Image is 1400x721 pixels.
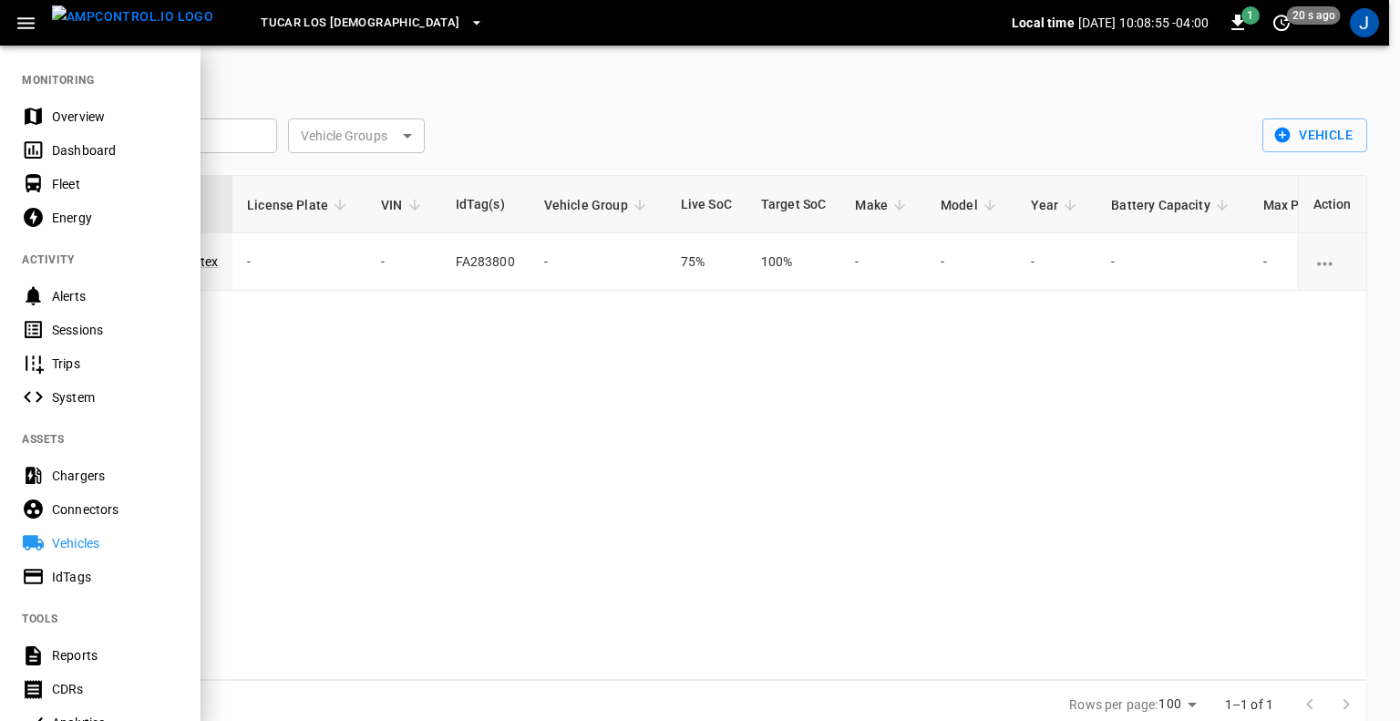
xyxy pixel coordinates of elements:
div: Vehicles [52,534,179,552]
img: ampcontrol.io logo [52,5,213,28]
div: Chargers [52,467,179,485]
div: Alerts [52,287,179,305]
div: Trips [52,355,179,373]
div: Overview [52,108,179,126]
span: 20 s ago [1287,6,1341,25]
div: System [52,388,179,407]
span: TUCAR LOS [DEMOGRAPHIC_DATA] [261,13,459,34]
div: Energy [52,209,179,227]
div: profile-icon [1350,8,1379,37]
div: Reports [52,646,179,664]
p: Local time [1012,14,1075,32]
div: IdTags [52,568,179,586]
div: Sessions [52,321,179,339]
div: Connectors [52,500,179,519]
div: Dashboard [52,141,179,160]
div: CDRs [52,680,179,698]
p: [DATE] 10:08:55 -04:00 [1078,14,1209,32]
div: Fleet [52,175,179,193]
button: set refresh interval [1267,8,1296,37]
span: 1 [1241,6,1260,25]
